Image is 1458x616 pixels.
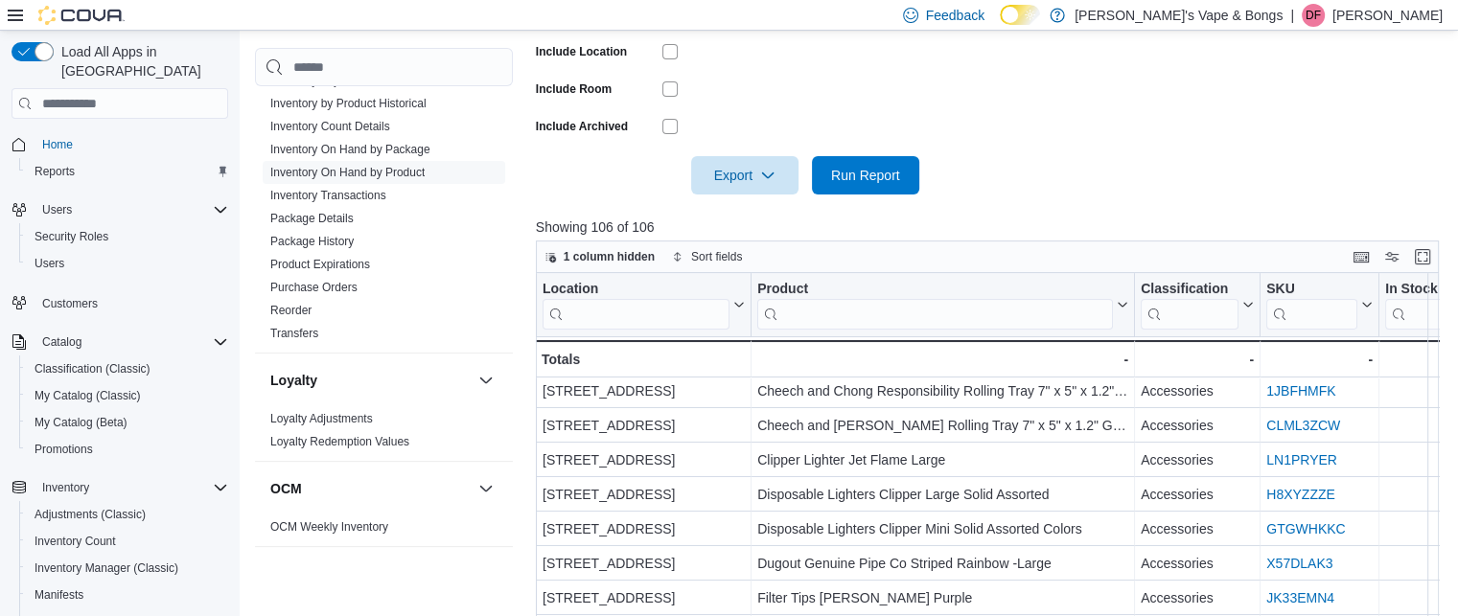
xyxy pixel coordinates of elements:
button: Users [4,196,236,223]
a: Inventory Transactions [270,189,386,202]
a: Manifests [27,583,91,606]
span: 1 column hidden [564,249,655,264]
div: Loyalty [255,407,513,461]
span: Inventory Count [35,534,116,549]
span: Package Details [270,211,354,226]
a: Promotions [27,438,101,461]
span: Catalog [42,334,81,350]
div: Inventory [255,69,513,353]
button: OCM [474,477,498,500]
span: Export [703,156,787,194]
a: Reports [27,160,82,183]
button: Sort fields [664,245,750,268]
button: Export [691,156,798,194]
button: Users [35,198,80,221]
span: Catalog [35,331,228,354]
a: Inventory On Hand by Product [270,166,425,179]
button: Loyalty [270,371,471,390]
span: Promotions [27,438,228,461]
span: My Catalog (Classic) [27,384,228,407]
a: Inventory On Hand by Package [270,143,430,156]
span: Load All Apps in [GEOGRAPHIC_DATA] [54,42,228,80]
a: Purchase Orders [270,281,358,294]
button: Home [4,130,236,158]
h3: Loyalty [270,371,317,390]
button: Product [757,281,1128,330]
span: Classification (Classic) [27,357,228,380]
a: 1JBFHMFK [1266,383,1335,399]
div: Dugout Genuine Pipe Co Striped Rainbow -Large [757,552,1128,575]
span: Users [27,252,228,275]
a: Security Roles [27,225,116,248]
div: Disposable Lighters Clipper Mini Solid Assorted Colors [757,517,1128,540]
a: Reorder [270,304,312,317]
div: SKU URL [1266,281,1357,330]
span: Inventory by Product Historical [270,96,427,111]
span: My Catalog (Classic) [35,388,141,403]
span: Users [35,256,64,271]
span: Promotions [35,442,93,457]
div: [STREET_ADDRESS] [543,517,745,540]
button: Run Report [812,156,919,194]
a: OCM Weekly Inventory [270,520,388,534]
button: 1 column hidden [537,245,662,268]
div: [STREET_ADDRESS] [543,586,745,609]
span: Package History [270,234,354,249]
button: Enter fullscreen [1411,245,1434,268]
span: My Catalog (Beta) [27,411,228,434]
button: Inventory [35,476,97,499]
span: Inventory [42,480,89,495]
a: JK33EMN4 [1266,590,1334,605]
div: Totals [542,348,745,371]
button: Manifests [19,582,236,608]
button: Catalog [4,329,236,355]
span: Loyalty Adjustments [270,411,373,426]
div: Disposable Lighters Clipper Large Solid Assorted [757,483,1128,506]
span: Users [42,202,72,217]
span: Sort fields [691,249,742,264]
span: Customers [35,290,228,314]
span: Inventory Count Details [270,119,390,134]
span: Inventory On Hand by Package [270,142,430,157]
span: Classification (Classic) [35,361,150,376]
button: Inventory [4,474,236,501]
img: Cova [38,6,125,25]
span: Home [35,132,228,156]
button: Users [19,250,236,277]
a: X57DLAK3 [1266,556,1332,571]
span: My Catalog (Beta) [35,415,127,430]
div: Location [543,281,729,330]
button: Customers [4,288,236,316]
a: Customers [35,292,105,315]
a: Inventory Manager (Classic) [27,557,186,580]
span: Loyalty Redemption Values [270,434,409,449]
a: CLML3ZCW [1266,418,1340,433]
button: Reports [19,158,236,185]
div: Product [757,281,1113,330]
button: Loyalty [474,369,498,392]
span: Manifests [35,587,83,603]
span: Adjustments (Classic) [35,507,146,522]
a: Home [35,133,81,156]
a: Package History [270,235,354,248]
button: SKU [1266,281,1373,330]
button: My Catalog (Beta) [19,409,236,436]
a: Loyalty Redemption Values [270,435,409,448]
div: Cheech and Chong Responsibility Rolling Tray 7" x 5" x 1.2" Group [757,379,1128,402]
a: H8XYZZZE [1266,487,1335,502]
div: - [1141,348,1254,371]
a: My Catalog (Beta) [27,411,135,434]
a: LN1PRYER [1266,452,1337,468]
span: Feedback [926,6,984,25]
div: [STREET_ADDRESS] [543,448,745,471]
div: Classification [1141,281,1238,330]
button: Display options [1380,245,1403,268]
div: Accessories [1141,517,1254,540]
a: Adjustments (Classic) [27,503,153,526]
div: SKU [1266,281,1357,299]
div: Clipper Lighter Jet Flame Large [757,448,1128,471]
span: Users [35,198,228,221]
a: GTGWHKKC [1266,521,1345,536]
span: DF [1306,4,1321,27]
a: Inventory by Product Historical [270,97,427,110]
